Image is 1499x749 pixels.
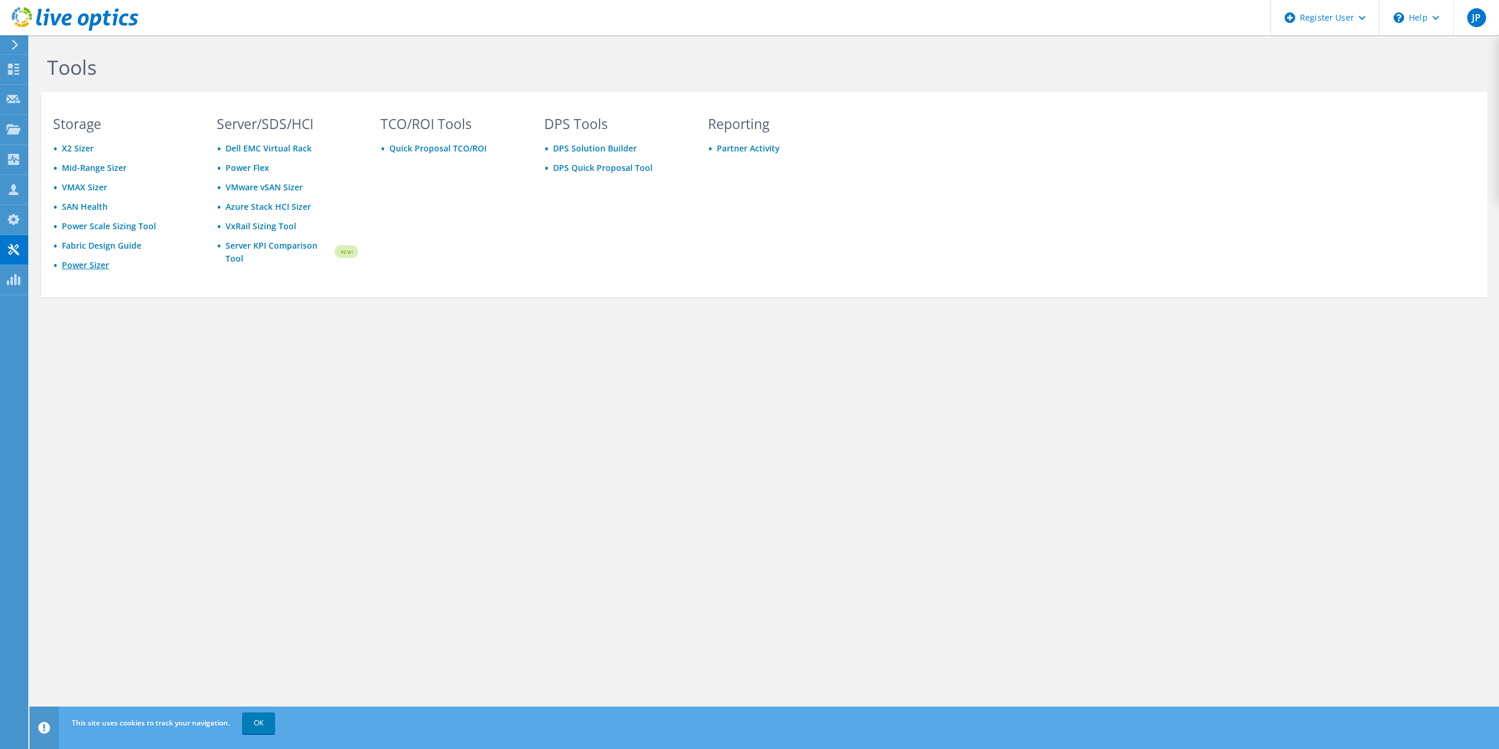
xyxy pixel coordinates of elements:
h3: TCO/ROI Tools [380,117,522,130]
a: Partner Activity [717,143,780,154]
a: VMware vSAN Sizer [226,182,303,193]
img: new-badge.svg [333,238,358,266]
a: Dell EMC Virtual Rack [226,143,312,154]
span: This site uses cookies to track your navigation. [72,718,230,728]
a: Power Flex [226,162,269,173]
a: Fabric Design Guide [62,240,141,251]
a: Server KPI Comparison Tool [226,239,333,265]
a: X2 Sizer [62,143,94,154]
a: SAN Health [62,201,108,212]
a: Power Scale Sizing Tool [62,220,156,232]
span: JP [1467,8,1486,27]
a: DPS Quick Proposal Tool [553,162,653,173]
h1: Tools [47,55,842,80]
a: Azure Stack HCI Sizer [226,201,311,212]
a: Quick Proposal TCO/ROI [389,143,487,154]
a: Mid-Range Sizer [62,162,127,173]
a: Power Sizer [62,259,109,270]
svg: \n [1394,12,1404,23]
a: VMAX Sizer [62,182,107,193]
a: DPS Solution Builder [553,143,637,154]
a: OK [242,712,275,734]
h3: Storage [53,117,194,130]
h3: DPS Tools [544,117,686,130]
a: VxRail Sizing Tool [226,220,296,232]
h3: Server/SDS/HCI [217,117,358,130]
h3: Reporting [708,117,849,130]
